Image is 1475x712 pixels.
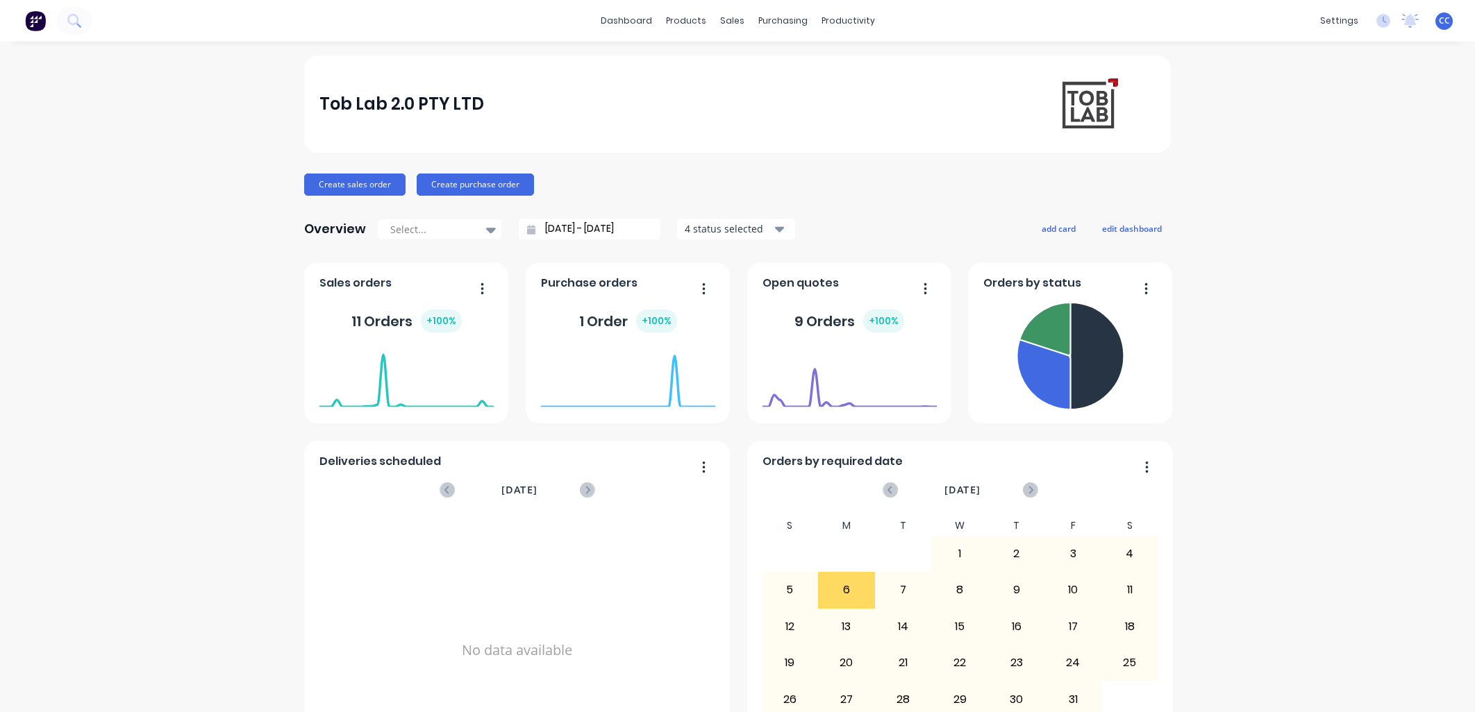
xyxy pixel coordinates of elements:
[1313,10,1365,31] div: settings
[762,573,818,607] div: 5
[1058,75,1119,133] img: Tob Lab 2.0 PTY LTD
[1102,645,1158,680] div: 25
[983,275,1081,291] span: Orders by status
[863,310,904,332] div: + 100 %
[988,516,1045,536] div: T
[932,573,987,607] div: 8
[713,10,751,31] div: sales
[1093,219,1171,237] button: edit dashboard
[794,310,904,332] div: 9 Orders
[25,10,46,31] img: Factory
[304,215,366,243] div: Overview
[876,573,931,607] div: 7
[989,536,1044,571] div: 2
[1033,219,1085,237] button: add card
[1045,536,1101,571] div: 3
[762,453,903,470] span: Orders by required date
[762,645,818,680] div: 19
[932,609,987,644] div: 15
[875,516,932,536] div: T
[819,609,874,644] div: 13
[1045,609,1101,644] div: 17
[319,275,392,291] span: Sales orders
[932,645,987,680] div: 22
[815,10,882,31] div: productivity
[1102,573,1158,607] div: 11
[1045,573,1101,607] div: 10
[876,609,931,644] div: 14
[351,310,462,332] div: 11 Orders
[932,536,987,571] div: 1
[636,310,677,332] div: + 100 %
[944,482,981,498] span: [DATE]
[762,609,818,644] div: 12
[685,221,772,236] div: 4 status selected
[819,573,874,607] div: 6
[659,10,713,31] div: products
[579,310,677,332] div: 1 Order
[818,516,875,536] div: M
[541,275,637,291] span: Purchase orders
[1102,609,1158,644] div: 18
[762,275,839,291] span: Open quotes
[989,573,1044,607] div: 9
[751,10,815,31] div: purchasing
[677,219,795,239] button: 4 status selected
[989,645,1044,680] div: 23
[417,173,534,196] button: Create purchase order
[1102,536,1158,571] div: 4
[762,516,819,536] div: S
[1101,516,1158,536] div: S
[1439,15,1450,27] span: CC
[304,173,406,196] button: Create sales order
[319,90,484,118] div: Tob Lab 2.0 PTY LTD
[501,482,537,498] span: [DATE]
[1045,645,1101,680] div: 24
[1428,665,1461,698] iframe: Intercom live chat
[876,645,931,680] div: 21
[594,10,659,31] a: dashboard
[819,645,874,680] div: 20
[1044,516,1101,536] div: F
[989,609,1044,644] div: 16
[931,516,988,536] div: W
[421,310,462,332] div: + 100 %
